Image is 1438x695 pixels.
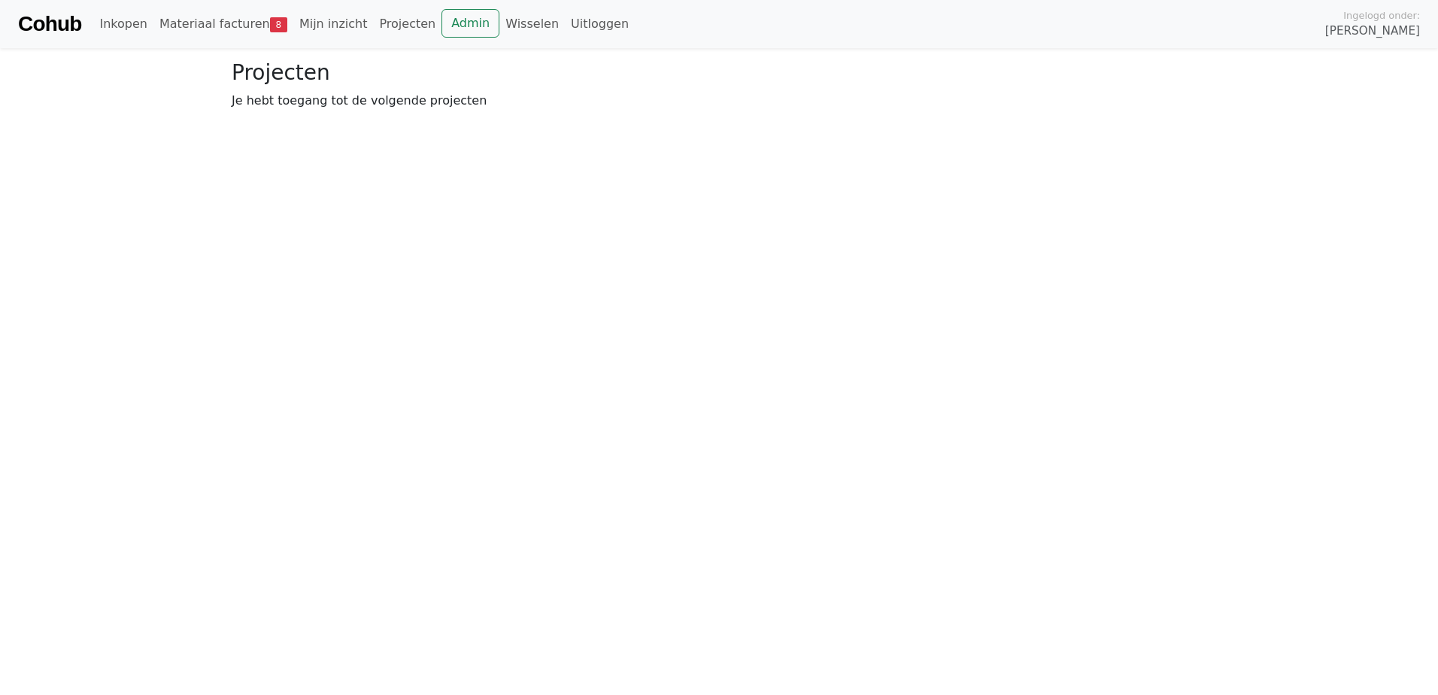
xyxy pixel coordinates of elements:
a: Mijn inzicht [293,9,374,39]
h3: Projecten [232,60,1206,86]
a: Wisselen [499,9,565,39]
span: 8 [270,17,287,32]
a: Admin [441,9,499,38]
span: [PERSON_NAME] [1325,23,1420,40]
p: Je hebt toegang tot de volgende projecten [232,92,1206,110]
a: Inkopen [93,9,153,39]
span: Ingelogd onder: [1343,8,1420,23]
a: Uitloggen [565,9,635,39]
a: Materiaal facturen8 [153,9,293,39]
a: Cohub [18,6,81,42]
a: Projecten [373,9,441,39]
